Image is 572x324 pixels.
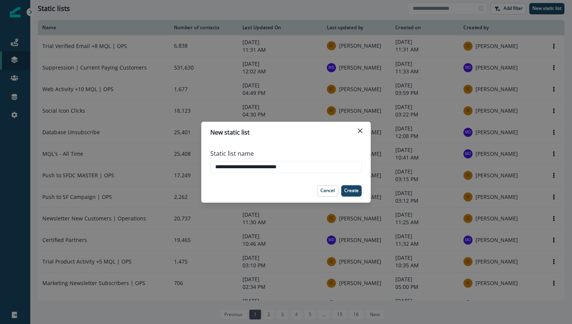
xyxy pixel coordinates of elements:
p: Static list name [210,149,254,158]
p: Cancel [320,188,335,193]
p: New static list [210,128,250,137]
p: Create [344,188,359,193]
button: Create [341,185,362,197]
button: Cancel [317,185,338,197]
button: Close [354,125,366,137]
